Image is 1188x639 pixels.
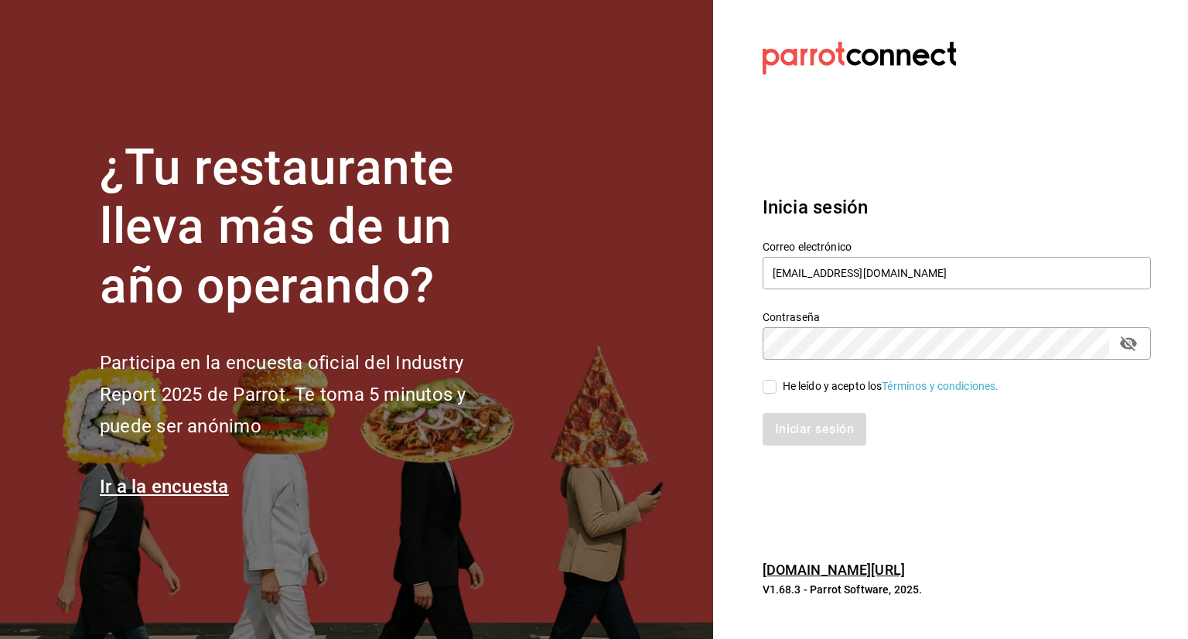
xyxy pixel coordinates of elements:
[882,380,999,392] a: Términos y condiciones.
[763,562,905,578] a: [DOMAIN_NAME][URL]
[100,347,517,442] h2: Participa en la encuesta oficial del Industry Report 2025 de Parrot. Te toma 5 minutos y puede se...
[1115,330,1142,357] button: passwordField
[100,476,229,497] a: Ir a la encuesta
[763,582,1151,597] p: V1.68.3 - Parrot Software, 2025.
[763,241,1151,251] label: Correo electrónico
[100,138,517,316] h1: ¿Tu restaurante lleva más de un año operando?
[763,193,1151,221] h3: Inicia sesión
[763,311,1151,322] label: Contraseña
[783,378,999,395] div: He leído y acepto los
[763,257,1151,289] input: Ingresa tu correo electrónico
